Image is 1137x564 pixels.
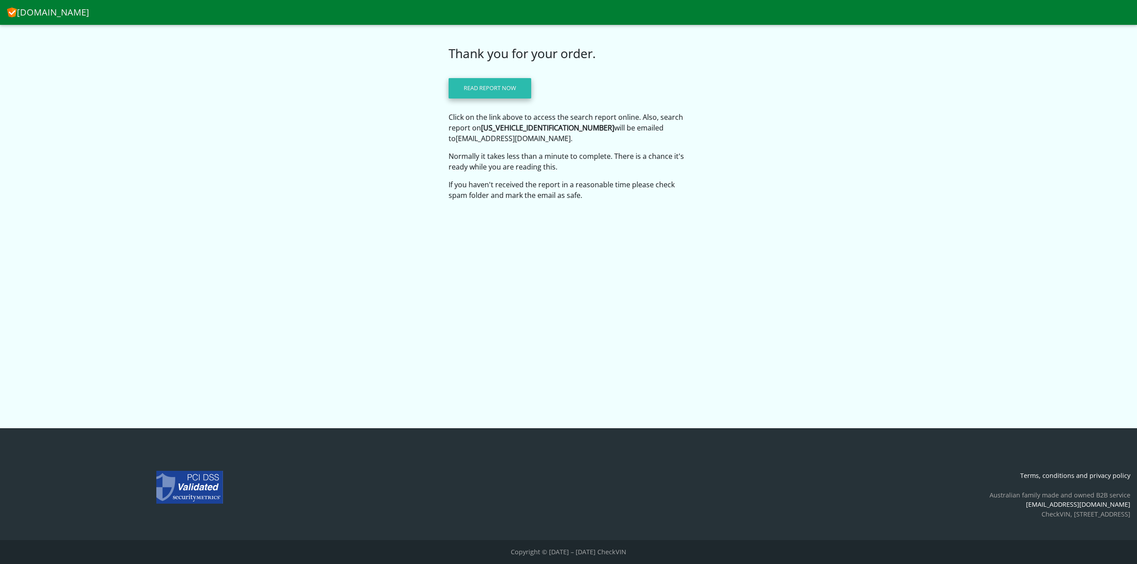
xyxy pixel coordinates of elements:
div: Australian family made and owned B2B service CheckVIN, [STREET_ADDRESS] [379,471,1137,519]
p: Normally it takes less than a minute to complete. There is a chance it's ready while you are read... [449,151,688,172]
img: SecurityMetrics Credit Card Safe [156,471,223,504]
p: Click on the link above to access the search report online. Also, search report on will be emaile... [449,112,688,144]
a: [DOMAIN_NAME] [7,4,89,21]
a: Read report now [449,78,531,99]
h3: Thank you for your order. [449,46,688,61]
p: If you haven't received the report in a reasonable time please check spam folder and mark the ema... [449,179,688,201]
a: Terms, conditions and privacy policy [1020,471,1130,480]
strong: [US_VEHICLE_IDENTIFICATION_NUMBER] [481,123,614,133]
a: [EMAIL_ADDRESS][DOMAIN_NAME] [1026,500,1130,509]
img: CheckVIN.com.au logo [7,6,17,17]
